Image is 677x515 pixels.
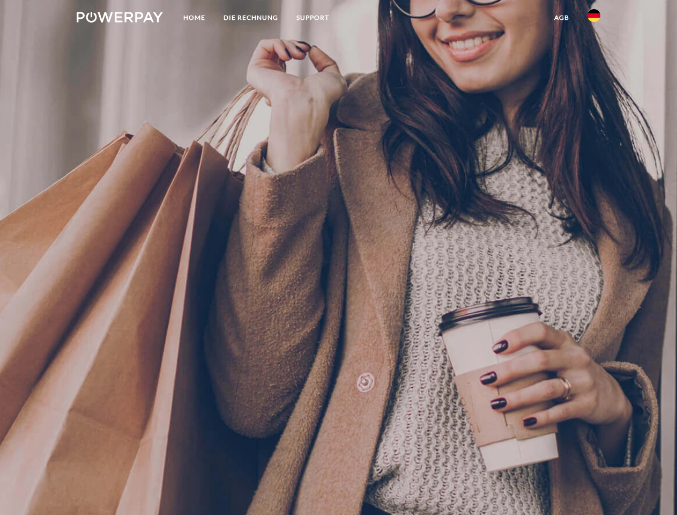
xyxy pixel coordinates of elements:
[287,8,338,27] a: SUPPORT
[587,9,600,22] img: de
[545,8,578,27] a: agb
[174,8,214,27] a: Home
[77,12,163,23] img: logo-powerpay-white.svg
[214,8,287,27] a: DIE RECHNUNG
